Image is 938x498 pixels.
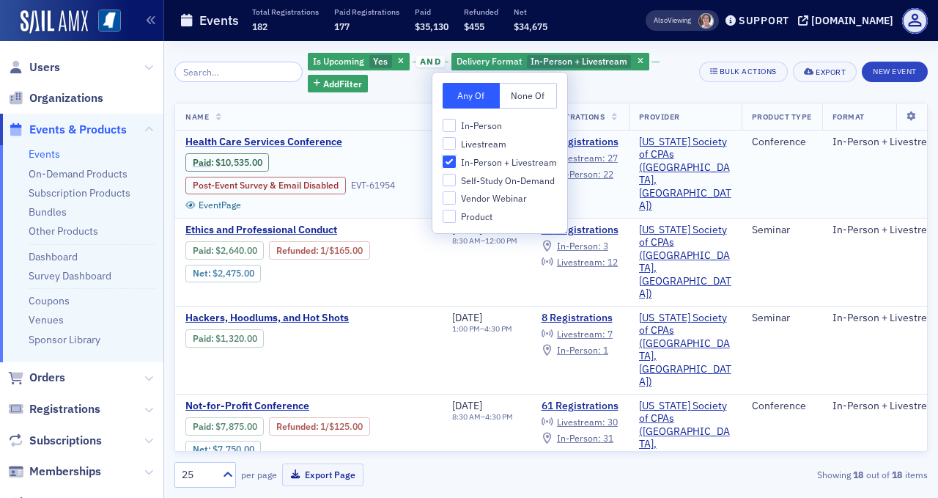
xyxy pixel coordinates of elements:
[451,53,649,71] div: In-Person + Livestream
[215,421,257,432] span: $7,875.00
[443,155,557,169] label: In-Person + Livestream
[334,7,399,17] p: Paid Registrations
[699,62,788,82] button: Bulk Actions
[443,191,456,205] input: Vendor Webinar
[542,257,618,268] a: Livestream: 12
[199,12,239,29] h1: Events
[484,323,512,334] time: 4:30 PM
[542,241,608,252] a: In-Person: 3
[608,152,618,164] span: 27
[603,344,608,356] span: 1
[542,329,613,340] a: Livestream: 7
[443,83,500,109] button: Any Of
[21,10,88,34] a: SailAMX
[639,400,731,477] a: [US_STATE] Society of CPAs ([GEOGRAPHIC_DATA], [GEOGRAPHIC_DATA])
[452,236,517,246] div: –
[308,75,368,93] button: AddFilter
[29,269,111,282] a: Survey Dashboard
[8,401,100,417] a: Registrations
[542,312,618,325] a: 8 Registrations
[811,14,893,27] div: [DOMAIN_NAME]
[193,157,215,168] span: :
[557,168,601,180] span: In-Person :
[443,119,456,132] input: In-Person
[542,400,618,413] a: 61 Registrations
[185,199,241,210] a: EventPage
[29,464,101,480] span: Memberships
[832,111,865,122] span: Format
[542,136,618,149] a: 49 Registrations
[557,416,605,428] span: Livestream :
[851,468,866,481] strong: 18
[276,245,320,256] span: :
[452,411,481,422] time: 8:30 AM
[452,399,482,412] span: [DATE]
[793,62,857,82] button: Export
[193,421,211,432] a: Paid
[29,205,67,219] a: Bundles
[608,328,613,340] span: 7
[485,235,517,246] time: 12:00 PM
[902,8,928,34] span: Profile
[542,169,613,180] a: In-Person: 22
[603,168,613,180] span: 22
[457,55,522,67] span: Delivery Format
[241,468,277,481] label: per page
[8,122,127,138] a: Events & Products
[603,432,613,444] span: 31
[752,312,812,325] div: Seminar
[323,77,362,90] span: Add Filter
[542,417,618,428] a: Livestream: 30
[185,241,264,259] div: Paid: 17 - $264000
[29,370,65,386] span: Orders
[185,136,432,149] a: Health Care Services Conference
[185,400,432,413] a: Not-for-Profit Conference
[29,401,100,417] span: Registrations
[185,417,264,435] div: Paid: 67 - $787500
[8,90,103,106] a: Organizations
[639,400,731,477] span: Mississippi Society of CPAs (Ridgeland, MS)
[500,83,557,109] button: None Of
[215,333,257,344] span: $1,320.00
[639,224,731,301] span: Mississippi Society of CPAs (Ridgeland, MS)
[193,157,211,168] a: Paid
[416,56,445,67] span: and
[687,468,928,481] div: Showing out of items
[461,156,557,169] span: In-Person + Livestream
[185,177,346,194] div: Post-Event Survey
[542,345,608,356] a: In-Person: 1
[334,21,350,32] span: 177
[639,312,731,389] a: [US_STATE] Society of CPAs ([GEOGRAPHIC_DATA], [GEOGRAPHIC_DATA])
[269,241,369,259] div: Refunded: 17 - $264000
[639,136,731,213] a: [US_STATE] Society of CPAs ([GEOGRAPHIC_DATA], [GEOGRAPHIC_DATA])
[29,333,100,346] a: Sponsor Library
[698,13,714,29] span: Lydia Carlisle
[29,186,130,199] a: Subscription Products
[752,111,812,122] span: Product Type
[185,224,432,237] span: Ethics and Professional Conduct
[174,62,303,82] input: Search…
[98,10,121,32] img: SailAMX
[557,328,605,340] span: Livestream :
[276,245,316,256] a: Refunded
[603,240,608,252] span: 3
[29,90,103,106] span: Organizations
[443,210,557,223] label: Product
[639,312,731,389] span: Mississippi Society of CPAs (Ridgeland, MS)
[752,224,812,237] div: Seminar
[485,411,513,422] time: 4:30 PM
[29,294,70,307] a: Coupons
[557,240,601,252] span: In-Person :
[413,56,449,67] button: and
[8,433,102,449] a: Subscriptions
[557,344,601,356] span: In-Person :
[542,153,618,164] a: Livestream: 27
[252,7,319,17] p: Total Registrations
[182,467,214,483] div: 25
[276,421,320,432] span: :
[193,268,213,279] span: Net :
[461,120,502,132] span: In-Person
[29,433,102,449] span: Subscriptions
[185,153,269,171] div: Paid: 52 - $1053500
